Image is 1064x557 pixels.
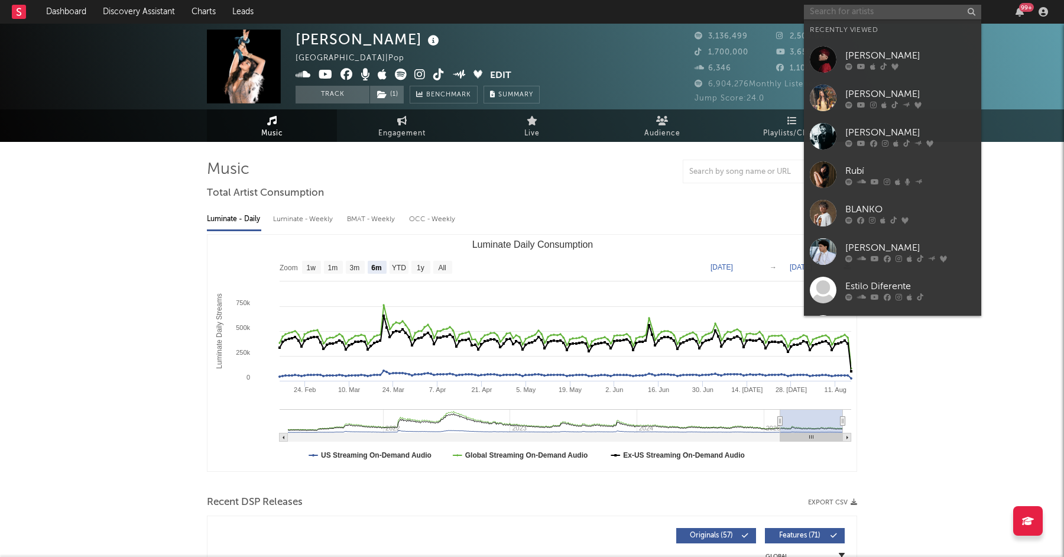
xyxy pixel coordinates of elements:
text: 14. [DATE] [731,386,763,393]
span: Playlists/Charts [763,127,822,141]
button: Summary [484,86,540,103]
text: 30. Jun [692,386,713,393]
span: 3,136,499 [695,33,748,40]
div: Recently Viewed [810,23,975,37]
div: [PERSON_NAME] [845,48,975,63]
button: Export CSV [808,499,857,506]
text: US Streaming On-Demand Audio [321,451,432,459]
span: Summary [498,92,533,98]
div: Rubí [845,164,975,178]
a: [PERSON_NAME] [804,117,981,156]
text: 500k [236,324,250,331]
button: Originals(57) [676,528,756,543]
a: Playlists/Charts [727,109,857,142]
a: Audience [597,109,727,142]
span: 3,650,000 [776,48,831,56]
span: Audience [644,127,680,141]
input: Search by song name or URL [683,167,808,177]
span: Total Artist Consumption [207,186,324,200]
div: BMAT - Weekly [347,209,397,229]
text: 16. Jun [648,386,669,393]
div: OCC - Weekly [409,209,456,229]
div: Luminate - Daily [207,209,261,229]
text: Zoom [280,264,298,272]
input: Search for artists [804,5,981,20]
span: Engagement [378,127,426,141]
text: 10. Mar [338,386,361,393]
span: Originals ( 57 ) [684,532,738,539]
a: Engagement [337,109,467,142]
text: Ex-US Streaming On-Demand Audio [623,451,745,459]
text: 11. Aug [825,386,846,393]
text: 0 [246,374,250,381]
span: Benchmark [426,88,471,102]
button: (1) [370,86,404,103]
div: Luminate - Weekly [273,209,335,229]
div: Estilo Diferente [845,279,975,293]
a: Live [467,109,597,142]
a: [PERSON_NAME] [804,309,981,348]
button: Edit [490,69,511,83]
text: [DATE] [790,263,812,271]
text: 5. May [516,386,536,393]
div: BLANKO [845,202,975,216]
span: ( 1 ) [369,86,404,103]
a: Estilo Diferente [804,271,981,309]
text: YTD [392,264,406,272]
span: 6,346 [695,64,731,72]
span: Jump Score: 24.0 [695,95,764,102]
span: 1,700,000 [695,48,748,56]
text: 6m [371,264,381,272]
text: 24. Mar [382,386,405,393]
text: All [438,264,446,272]
text: 24. Feb [294,386,316,393]
span: Music [261,127,283,141]
text: → [770,263,777,271]
span: 1,100,000 [776,64,829,72]
a: Rubí [804,156,981,194]
button: Features(71) [765,528,845,543]
span: Live [524,127,540,141]
span: Features ( 71 ) [773,532,827,539]
text: 750k [236,299,250,306]
text: 250k [236,349,250,356]
text: 3m [350,264,360,272]
text: Global Streaming On-Demand Audio [465,451,588,459]
a: [PERSON_NAME] [804,40,981,79]
span: 2,509,665 [776,33,830,40]
text: 1m [328,264,338,272]
svg: Luminate Daily Consumption [207,235,857,471]
span: 6,904,276 Monthly Listeners [695,80,821,88]
text: Luminate Daily Streams [215,293,223,368]
button: 99+ [1016,7,1024,17]
a: [PERSON_NAME] [804,232,981,271]
div: [PERSON_NAME] [845,125,975,140]
text: [DATE] [711,263,733,271]
span: Recent DSP Releases [207,496,303,510]
div: [PERSON_NAME] [845,241,975,255]
div: [PERSON_NAME] [296,30,442,49]
text: 28. [DATE] [776,386,807,393]
text: 21. Apr [471,386,492,393]
text: 1y [417,264,424,272]
a: BLANKO [804,194,981,232]
text: 19. May [559,386,582,393]
div: [GEOGRAPHIC_DATA] | Pop [296,51,418,66]
a: Benchmark [410,86,478,103]
div: [PERSON_NAME] [845,87,975,101]
text: 2. Jun [605,386,623,393]
text: 1w [307,264,316,272]
button: Track [296,86,369,103]
div: 99 + [1019,3,1034,12]
a: Music [207,109,337,142]
text: 7. Apr [429,386,446,393]
text: Luminate Daily Consumption [472,239,593,250]
a: [PERSON_NAME] [804,79,981,117]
